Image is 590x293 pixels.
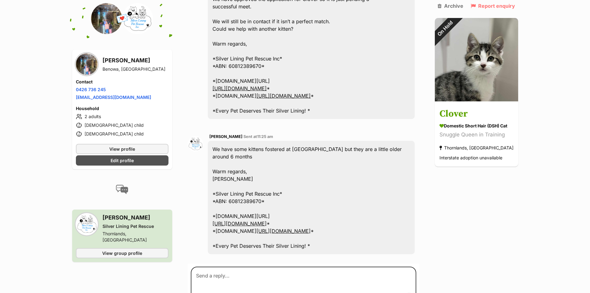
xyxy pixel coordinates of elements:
span: [PERSON_NAME] [209,134,243,139]
div: Thornlands, [GEOGRAPHIC_DATA] [439,144,514,152]
span: Interstate adoption unavailable [439,155,502,161]
a: [URL][DOMAIN_NAME] [212,220,267,227]
div: Thornlands, [GEOGRAPHIC_DATA] [103,231,169,243]
a: On Hold [435,96,518,103]
img: Silver Lining Pet Rescue profile pic [122,3,153,34]
a: Report enquiry [471,3,515,9]
li: 2 adults [76,113,169,120]
h3: Clover [439,107,514,121]
a: Archive [438,3,463,9]
h3: [PERSON_NAME] [103,213,169,222]
h4: Contact [76,79,169,85]
li: [DEMOGRAPHIC_DATA] child [76,122,169,129]
a: View profile [76,144,169,154]
span: Edit profile [111,157,134,164]
a: 0426 736 245 [76,87,106,92]
h4: Household [76,105,169,112]
div: On Hold [426,10,463,47]
a: [URL][DOMAIN_NAME] [212,85,267,91]
img: Kathe Rodriguez profile pic [76,53,98,75]
span: View group profile [102,250,142,256]
span: View profile [109,146,135,152]
li: [DEMOGRAPHIC_DATA] child [76,130,169,138]
img: conversation-icon-4a6f8262b818ee0b60e3300018af0b2d0b884aa5de6e9bcb8d3d4eeb1a70a7c4.svg [116,185,128,194]
img: Clover [435,18,518,101]
div: We have some kittens fostered at [GEOGRAPHIC_DATA] but they are a little older around 6 months Wa... [208,141,414,254]
a: [URL][DOMAIN_NAME] [256,93,311,99]
span: 💌 [115,12,129,25]
img: Silver Lining Pet Rescue profile pic [76,213,98,235]
a: Clover Domestic Short Hair (DSH) Cat Snuggle Queen in Training Thornlands, [GEOGRAPHIC_DATA] Inte... [435,103,518,167]
span: Sent at [243,134,273,139]
div: Domestic Short Hair (DSH) Cat [439,123,514,129]
img: Kathe Rodriguez profile pic [91,3,122,34]
div: Snuggle Queen in Training [439,131,514,139]
h3: [PERSON_NAME] [103,56,165,65]
span: 11:25 am [257,134,273,139]
a: View group profile [76,248,169,258]
a: [EMAIL_ADDRESS][DOMAIN_NAME] [76,95,151,100]
a: [URL][DOMAIN_NAME] [256,228,311,234]
div: Silver Lining Pet Rescue [103,223,169,229]
div: Benowa, [GEOGRAPHIC_DATA] [103,66,165,72]
a: Edit profile [76,155,169,166]
img: Denise Bettany profile pic [188,136,203,152]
